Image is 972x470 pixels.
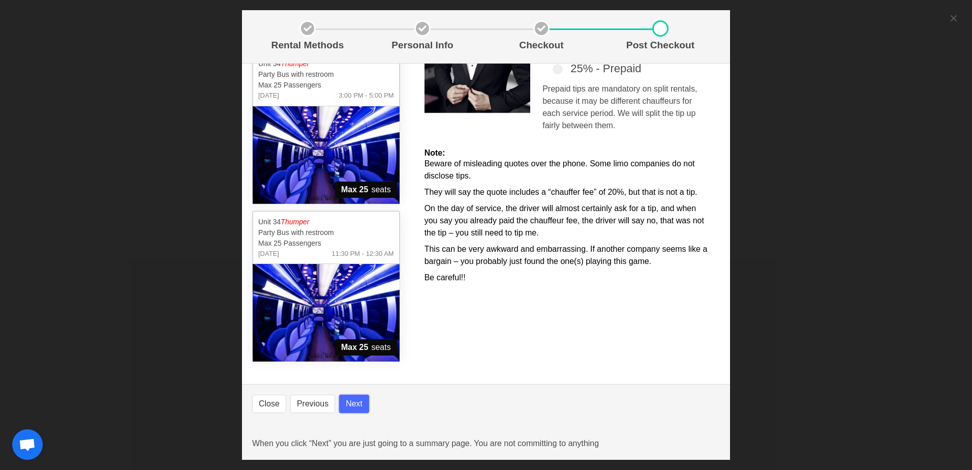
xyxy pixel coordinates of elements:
strong: Max 25 [341,341,368,354]
span: seats [335,182,397,198]
strong: Max 25 [341,184,368,196]
p: Unit 34 [258,217,394,227]
p: Personal Info [367,38,478,53]
div: Open chat [12,429,43,460]
span: 11:30 PM - 12:30 AM [332,249,394,259]
p: Unit 34 [258,58,394,69]
p: On the day of service, the driver will almost certainly ask for a tip, and when you say you alrea... [424,202,708,239]
p: Be careful!! [424,272,708,284]
span: 3:00 PM - 5:00 PM [339,91,393,101]
p: Rental Methods [256,38,359,53]
em: Thumper [281,60,309,68]
p: Checkout [486,38,597,53]
img: 34%2002.jpg [253,264,400,362]
p: They will say the quote includes a “chauffer fee” of 20%, but that is not a tip. [424,186,708,198]
p: Max 25 Passengers [258,80,394,91]
p: Max 25 Passengers [258,238,394,249]
h2: Note: [424,148,708,158]
button: Next [339,395,369,413]
p: Party Bus with restroom [258,69,394,80]
img: 34%2002.jpg [253,106,400,204]
button: Close [252,395,286,413]
p: Post Checkout [605,38,716,53]
em: Thumper [281,218,309,226]
p: Party Bus with restroom [258,227,394,238]
label: 25% - Prepaid [553,60,708,77]
p: This can be very awkward and embarrassing. If another company seems like a bargain – you probably... [424,243,708,268]
span: [DATE] [258,249,279,259]
p: Prepaid tips are mandatory on split rentals, because it may be different chauffeurs for each serv... [542,83,708,132]
span: [DATE] [258,91,279,101]
span: seats [335,339,397,356]
p: When you click “Next” you are just going to a summary page. You are not committing to anything [252,437,720,450]
p: Beware of misleading quotes over the phone. Some limo companies do not disclose tips. [424,158,708,182]
button: Previous [290,395,335,413]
